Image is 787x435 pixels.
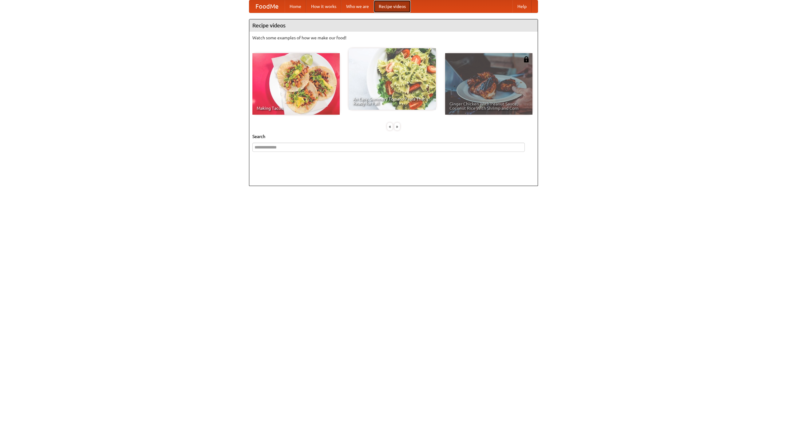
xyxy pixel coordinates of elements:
a: How it works [306,0,341,13]
a: Who we are [341,0,374,13]
div: « [387,123,393,130]
img: 483408.png [523,56,529,62]
a: An Easy, Summery Tomato Pasta That's Ready for Fall [349,48,436,110]
div: » [394,123,400,130]
h4: Recipe videos [249,19,538,32]
a: Home [285,0,306,13]
h5: Search [252,133,535,140]
p: Watch some examples of how we make our food! [252,35,535,41]
span: An Easy, Summery Tomato Pasta That's Ready for Fall [353,97,432,105]
span: Making Tacos [257,106,335,110]
a: Help [512,0,532,13]
a: Recipe videos [374,0,411,13]
a: FoodMe [249,0,285,13]
a: Making Tacos [252,53,340,115]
